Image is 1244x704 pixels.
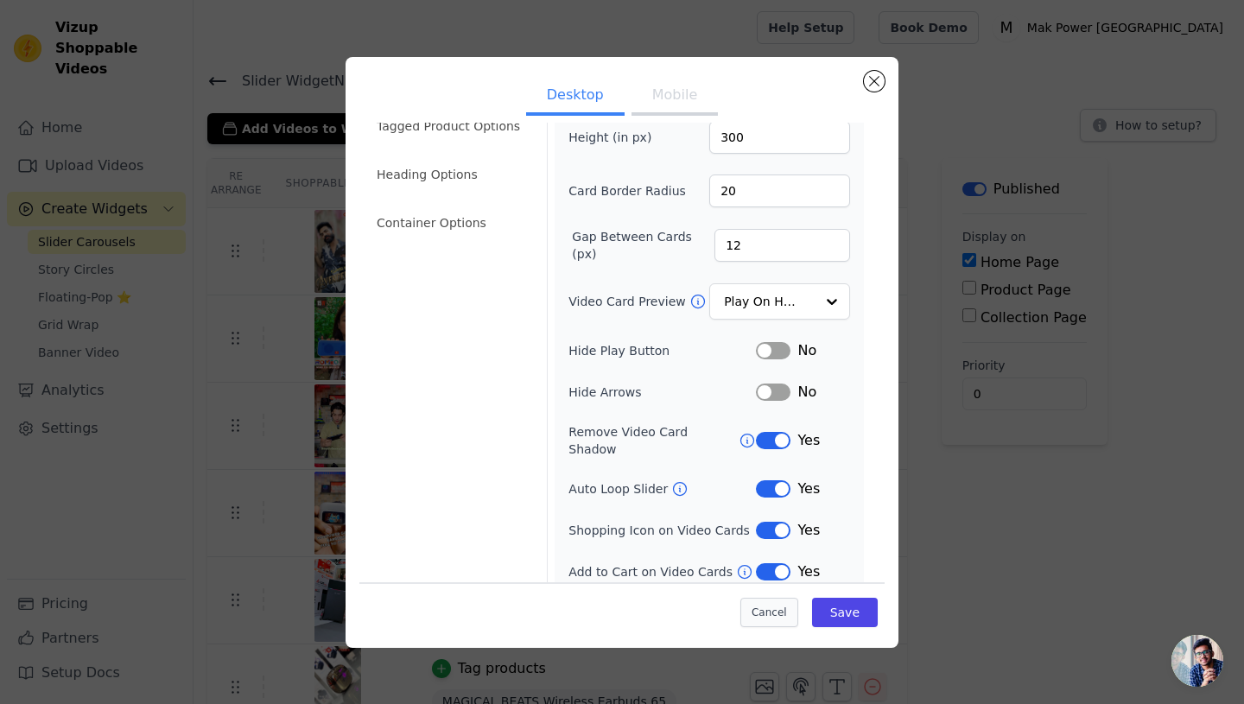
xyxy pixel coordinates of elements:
[864,71,885,92] button: Close modal
[366,206,536,240] li: Container Options
[797,430,820,451] span: Yes
[568,129,663,146] label: Height (in px)
[526,78,625,116] button: Desktop
[797,520,820,541] span: Yes
[366,157,536,192] li: Heading Options
[568,342,756,359] label: Hide Play Button
[797,382,816,403] span: No
[797,479,820,499] span: Yes
[568,293,689,310] label: Video Card Preview
[568,522,756,539] label: Shopping Icon on Video Cards
[568,563,736,580] label: Add to Cart on Video Cards
[572,228,714,263] label: Gap Between Cards (px)
[568,182,686,200] label: Card Border Radius
[812,598,878,627] button: Save
[797,340,816,361] span: No
[632,78,718,116] button: Mobile
[568,423,739,458] label: Remove Video Card Shadow
[740,598,798,627] button: Cancel
[1171,635,1223,687] div: Open chat
[366,109,536,143] li: Tagged Product Options
[797,561,820,582] span: Yes
[568,480,671,498] label: Auto Loop Slider
[568,384,756,401] label: Hide Arrows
